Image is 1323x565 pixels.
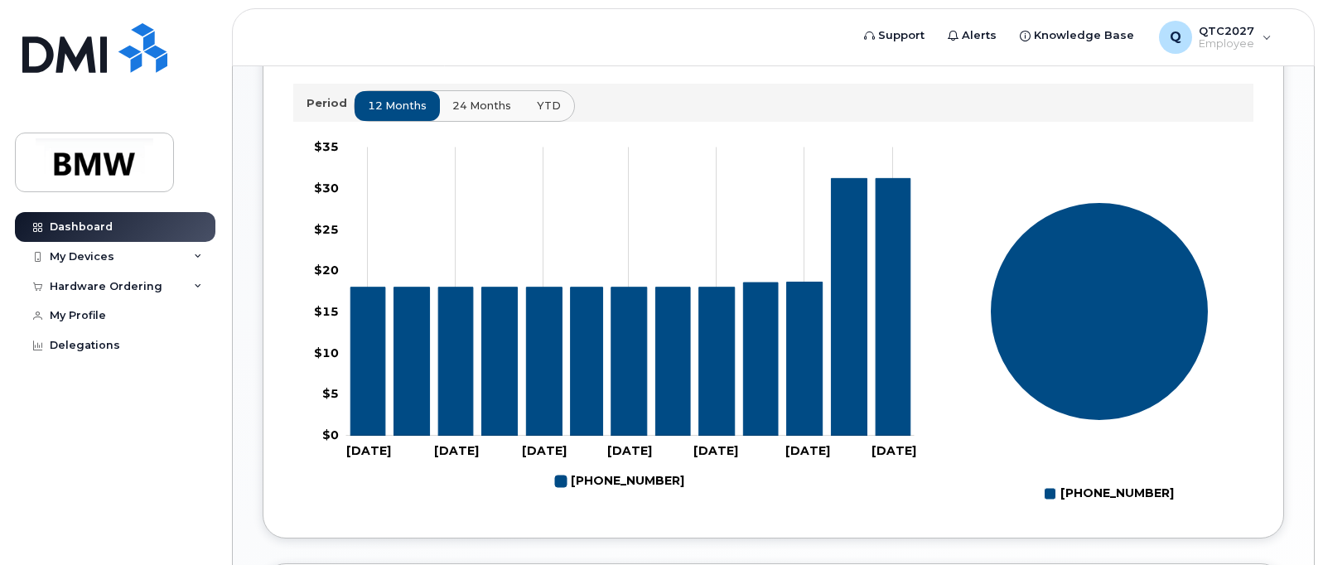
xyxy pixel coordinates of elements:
tspan: $30 [314,181,339,196]
a: Alerts [936,19,1008,52]
tspan: [DATE] [693,443,738,458]
span: Employee [1199,37,1254,51]
tspan: $15 [314,304,339,319]
a: Knowledge Base [1008,19,1146,52]
span: Q [1170,27,1181,47]
tspan: $5 [322,386,339,401]
a: Support [852,19,936,52]
tspan: $20 [314,263,339,278]
tspan: $10 [314,345,339,360]
g: 864-991-7902 [555,467,684,495]
span: Knowledge Base [1034,27,1134,44]
tspan: $0 [322,427,339,442]
div: QTC2027 [1147,21,1283,54]
tspan: [DATE] [434,443,479,458]
g: Legend [1045,480,1174,508]
g: Legend [555,467,684,495]
tspan: $25 [314,222,339,237]
span: 24 months [452,98,511,113]
tspan: [DATE] [522,443,567,458]
tspan: [DATE] [785,443,830,458]
iframe: Messenger Launcher [1251,493,1311,553]
span: Alerts [962,27,997,44]
g: Chart [990,202,1209,508]
tspan: [DATE] [872,443,916,458]
span: Support [878,27,925,44]
tspan: [DATE] [607,443,652,458]
span: YTD [537,98,561,113]
g: Series [990,202,1209,421]
g: Chart [314,139,916,495]
tspan: [DATE] [346,443,391,458]
p: Period [307,95,354,111]
tspan: $35 [314,139,339,154]
g: 864-991-7902 [350,178,910,436]
span: QTC2027 [1199,24,1254,37]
